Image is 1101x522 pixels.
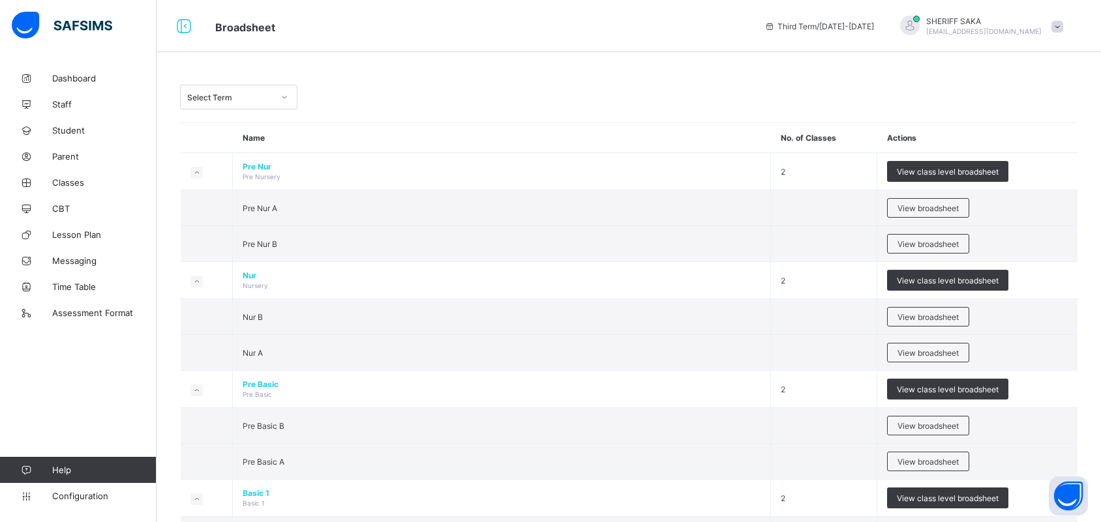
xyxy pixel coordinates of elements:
span: View broadsheet [897,239,959,249]
a: View broadsheet [887,198,969,208]
span: Staff [52,99,157,109]
span: Dashboard [52,73,157,83]
span: Pre Basic [243,390,272,398]
a: View class level broadsheet [887,161,1008,171]
span: Nur B [243,312,263,322]
span: 2 [781,384,785,394]
span: View broadsheet [897,421,959,431]
a: View broadsheet [887,343,969,353]
span: Nur A [243,348,263,358]
a: View class level broadsheet [887,379,1008,388]
div: Select Term [187,93,273,102]
span: Messaging [52,255,157,266]
span: Parent [52,151,157,162]
span: Basic 1 [243,488,761,498]
span: View class level broadsheet [897,384,999,394]
span: 2 [781,493,785,503]
span: Pre Nur B [243,239,277,249]
a: View class level broadsheet [887,270,1008,280]
div: SHERIFFSAKA [887,16,1070,37]
span: View class level broadsheet [897,493,999,503]
a: View class level broadsheet [887,487,1008,497]
span: View broadsheet [897,312,959,322]
span: Broadsheet [215,21,275,34]
span: Help [52,465,156,475]
span: session/term information [764,22,874,31]
span: View broadsheet [897,203,959,213]
span: Time Table [52,282,157,292]
span: Pre Nursery [243,173,280,181]
span: View broadsheet [897,348,959,358]
span: Pre Basic B [243,421,284,431]
th: No. of Classes [771,123,877,153]
span: Lesson Plan [52,229,157,240]
span: Assessment Format [52,308,157,318]
span: CBT [52,203,157,214]
span: Configuration [52,491,156,501]
span: View class level broadsheet [897,167,999,177]
a: View broadsheet [887,452,969,461]
a: View broadsheet [887,416,969,426]
span: Pre Basic [243,379,761,389]
span: Pre Basic A [243,457,284,467]
th: Actions [877,123,1078,153]
th: Name [233,123,771,153]
span: Pre Nur [243,162,761,171]
button: Open asap [1049,476,1088,515]
a: View broadsheet [887,234,969,244]
span: 2 [781,276,785,285]
span: Student [52,125,157,136]
a: View broadsheet [887,307,969,317]
span: View broadsheet [897,457,959,467]
span: Pre Nur A [243,203,277,213]
img: safsims [12,12,112,39]
span: SHERIFF SAKA [926,16,1042,26]
span: Basic 1 [243,499,265,507]
span: Nur [243,270,761,280]
span: 2 [781,167,785,177]
span: View class level broadsheet [897,276,999,285]
span: Nursery [243,282,268,289]
span: Classes [52,177,157,188]
span: [EMAIL_ADDRESS][DOMAIN_NAME] [926,27,1042,35]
